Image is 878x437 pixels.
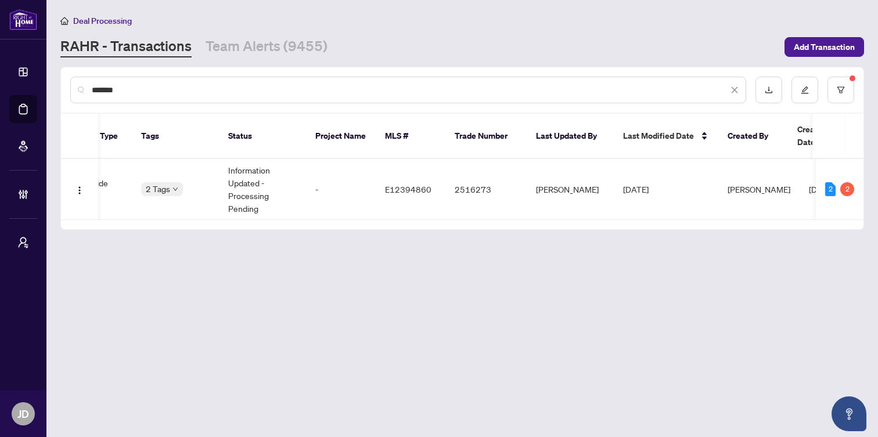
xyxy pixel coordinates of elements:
[755,77,782,103] button: download
[445,114,527,159] th: Trade Number
[146,182,170,196] span: 2 Tags
[827,77,854,103] button: filter
[527,159,614,220] td: [PERSON_NAME]
[17,406,29,422] span: JD
[623,184,649,194] span: [DATE]
[219,114,306,159] th: Status
[623,129,694,142] span: Last Modified Date
[206,37,328,57] a: Team Alerts (9455)
[728,184,790,194] span: [PERSON_NAME]
[785,37,864,57] button: Add Transaction
[9,9,37,30] img: logo
[794,38,855,56] span: Add Transaction
[527,114,614,159] th: Last Updated By
[385,184,431,194] span: E12394860
[306,114,376,159] th: Project Name
[219,159,306,220] td: Information Updated - Processing Pending
[75,186,84,195] img: Logo
[73,16,132,26] span: Deal Processing
[765,86,773,94] span: download
[832,396,866,431] button: Open asap
[791,77,818,103] button: edit
[445,159,527,220] td: 2516273
[132,114,219,159] th: Tags
[788,114,869,159] th: Created Date
[614,114,718,159] th: Last Modified Date
[797,123,846,149] span: Created Date
[172,186,178,192] span: down
[801,86,809,94] span: edit
[731,86,739,94] span: close
[840,182,854,196] div: 2
[60,37,192,57] a: RAHR - Transactions
[306,159,376,220] td: -
[825,182,836,196] div: 2
[60,17,69,25] span: home
[718,114,788,159] th: Created By
[837,86,845,94] span: filter
[70,180,89,198] button: Logo
[376,114,445,159] th: MLS #
[17,237,29,248] span: user-switch
[809,184,834,194] span: [DATE]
